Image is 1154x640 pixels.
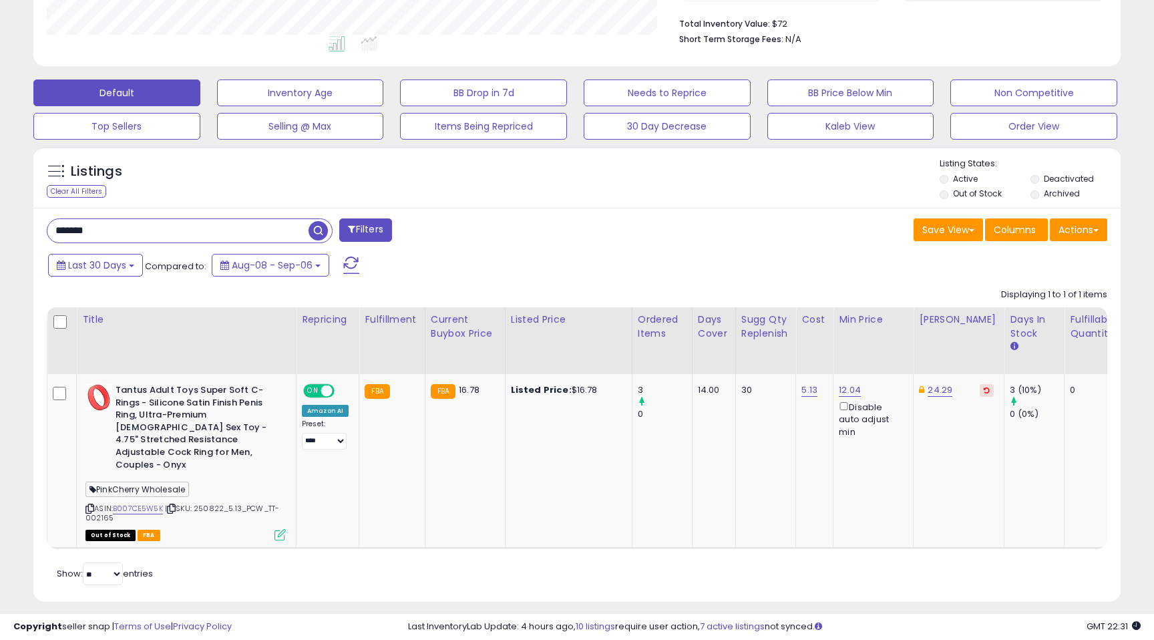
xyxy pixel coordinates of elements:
[13,620,62,633] strong: Copyright
[71,162,122,181] h5: Listings
[232,259,313,272] span: Aug-08 - Sep-06
[767,79,934,106] button: BB Price Below Min
[365,313,419,327] div: Fulfillment
[511,383,572,396] b: Listed Price:
[85,384,112,411] img: 31mWmvW-mpL._SL40_.jpg
[116,384,278,474] b: Tantus Adult Toys Super Soft C-Rings - Silicone Satin Finish Penis Ring, Ultra-Premium [DEMOGRAPH...
[1001,289,1107,301] div: Displaying 1 to 1 of 1 items
[400,113,567,140] button: Items Being Repriced
[511,384,622,396] div: $16.78
[994,223,1036,236] span: Columns
[950,79,1117,106] button: Non Competitive
[459,383,479,396] span: 16.78
[953,173,978,184] label: Active
[679,15,1097,31] li: $72
[576,620,615,633] a: 10 listings
[431,384,455,399] small: FBA
[584,113,751,140] button: 30 Day Decrease
[33,79,200,106] button: Default
[431,313,500,341] div: Current Buybox Price
[698,313,730,341] div: Days Cover
[679,18,770,29] b: Total Inventory Value:
[138,530,160,541] span: FBA
[839,383,861,397] a: 12.04
[302,313,353,327] div: Repricing
[928,383,952,397] a: 24.29
[1010,341,1018,353] small: Days In Stock.
[767,113,934,140] button: Kaleb View
[953,188,1002,199] label: Out of Stock
[679,33,783,45] b: Short Term Storage Fees:
[47,185,106,198] div: Clear All Filters
[940,158,1120,170] p: Listing States:
[919,313,998,327] div: [PERSON_NAME]
[173,620,232,633] a: Privacy Policy
[302,420,349,450] div: Preset:
[365,384,389,399] small: FBA
[1010,408,1064,420] div: 0 (0%)
[85,530,136,541] span: All listings that are currently out of stock and unavailable for purchase on Amazon
[801,383,817,397] a: 5.13
[305,385,321,397] span: ON
[1070,384,1111,396] div: 0
[57,567,153,580] span: Show: entries
[145,260,206,273] span: Compared to:
[985,218,1048,241] button: Columns
[68,259,126,272] span: Last 30 Days
[1087,620,1141,633] span: 2025-10-7 22:31 GMT
[741,313,791,341] div: Sugg Qty Replenish
[333,385,354,397] span: OFF
[408,621,1141,633] div: Last InventoryLab Update: 4 hours ago, require user action, not synced.
[698,384,725,396] div: 14.00
[785,33,801,45] span: N/A
[339,218,391,242] button: Filters
[302,405,349,417] div: Amazon AI
[1044,173,1094,184] label: Deactivated
[1010,384,1064,396] div: 3 (10%)
[741,384,786,396] div: 30
[839,313,908,327] div: Min Price
[1050,218,1107,241] button: Actions
[85,503,279,523] span: | SKU: 250822_5.13_PCW_TT-002165
[85,482,189,497] span: PinkCherry Wholesale
[511,313,626,327] div: Listed Price
[33,113,200,140] button: Top Sellers
[801,313,827,327] div: Cost
[114,620,171,633] a: Terms of Use
[584,79,751,106] button: Needs to Reprice
[217,113,384,140] button: Selling @ Max
[217,79,384,106] button: Inventory Age
[13,621,232,633] div: seller snap | |
[839,399,903,438] div: Disable auto adjust min
[914,218,983,241] button: Save View
[638,384,692,396] div: 3
[638,408,692,420] div: 0
[85,384,286,539] div: ASIN:
[700,620,765,633] a: 7 active listings
[113,503,163,514] a: B007CE5W5K
[1010,313,1059,341] div: Days In Stock
[1044,188,1080,199] label: Archived
[735,307,796,374] th: Please note that this number is a calculation based on your required days of coverage and your ve...
[212,254,329,277] button: Aug-08 - Sep-06
[400,79,567,106] button: BB Drop in 7d
[82,313,291,327] div: Title
[1070,313,1116,341] div: Fulfillable Quantity
[638,313,687,341] div: Ordered Items
[48,254,143,277] button: Last 30 Days
[950,113,1117,140] button: Order View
